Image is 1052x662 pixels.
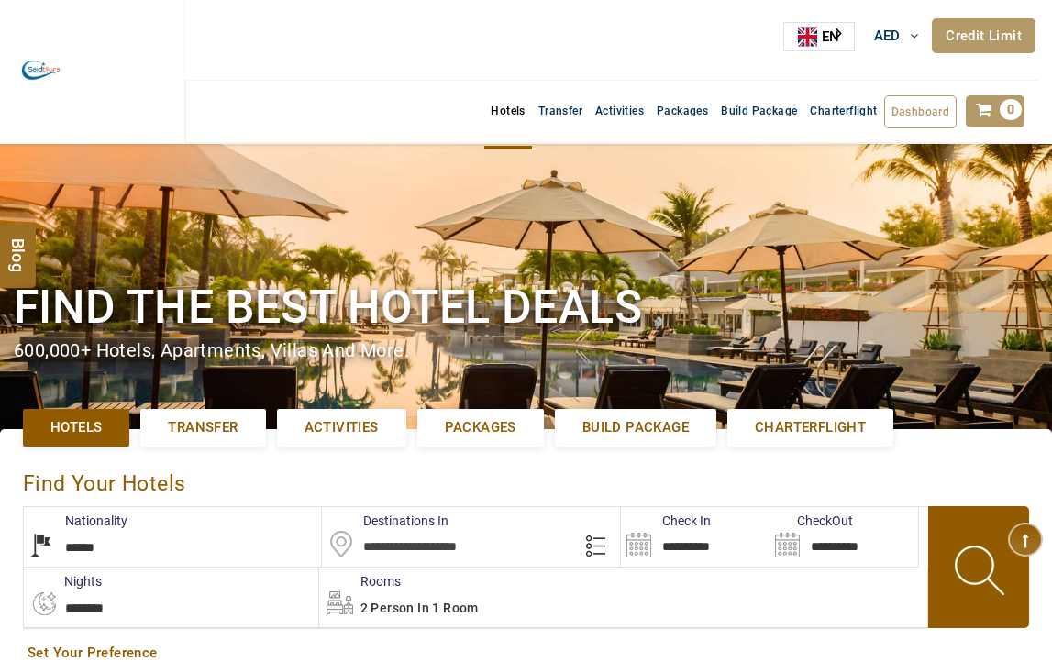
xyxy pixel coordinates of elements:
a: Activities [277,409,406,447]
div: Language [783,22,855,51]
span: Hotels [50,418,102,437]
div: 600,000+ hotels, apartments, villas and more. [14,337,1038,364]
label: Check In [621,512,711,530]
span: AED [874,28,901,44]
a: Charterflight [803,95,883,127]
a: Credit Limit [932,18,1035,53]
input: Search [770,507,918,567]
a: Packages [417,409,544,447]
label: CheckOut [770,512,853,530]
a: Charterflight [727,409,893,447]
img: The Royal Line Holidays [14,8,72,132]
span: Charterflight [810,105,877,117]
label: Nationality [24,512,127,530]
label: Destinations In [322,512,448,530]
h1: Find the best hotel deals [14,278,1038,337]
a: Hotels [23,409,129,447]
span: Dashboard [891,105,950,118]
a: 0 [966,95,1024,127]
span: Blog [6,237,30,253]
span: 2 Person in 1 Room [360,601,479,615]
span: Charterflight [755,418,866,437]
span: Build Package [582,418,689,437]
a: Transfer [140,409,265,447]
a: Build Package [714,95,803,127]
label: Rooms [319,572,401,590]
label: nights [23,572,102,590]
span: Transfer [168,418,238,437]
a: Hotels [484,95,531,127]
span: Activities [305,418,379,437]
aside: Language selected: English [783,22,855,51]
a: Activities [589,95,650,127]
a: Packages [650,95,714,127]
input: Search [621,507,770,567]
a: Transfer [532,95,589,127]
a: EN [784,23,854,50]
a: Build Package [555,409,716,447]
div: Find Your Hotels [23,452,1029,506]
span: Packages [445,418,516,437]
span: 0 [1000,99,1022,120]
